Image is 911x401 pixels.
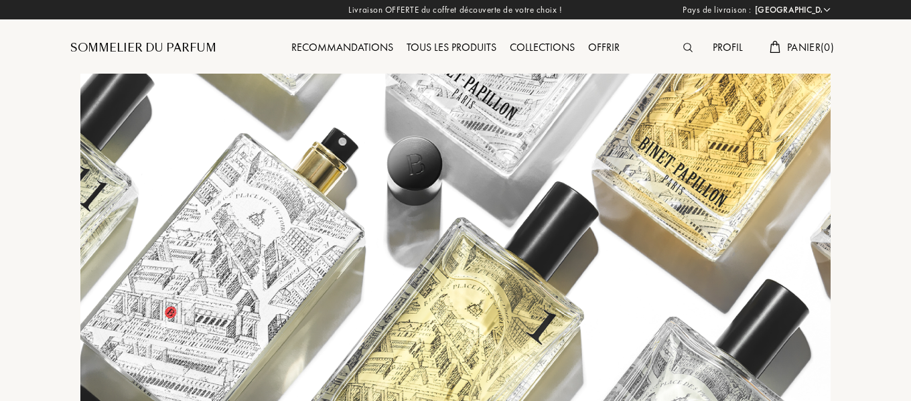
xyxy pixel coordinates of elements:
div: Offrir [581,39,626,57]
img: search_icn.svg [683,43,693,52]
div: Profil [706,39,750,57]
div: Recommandations [285,39,400,57]
a: Profil [706,40,750,54]
a: Collections [503,40,581,54]
span: Panier ( 0 ) [787,40,834,54]
div: Collections [503,39,581,57]
a: Sommelier du Parfum [70,40,216,56]
span: Pays de livraison : [683,3,752,17]
div: Tous les produits [400,39,503,57]
a: Recommandations [285,40,400,54]
a: Tous les produits [400,40,503,54]
a: Offrir [581,40,626,54]
img: cart.svg [770,41,780,53]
